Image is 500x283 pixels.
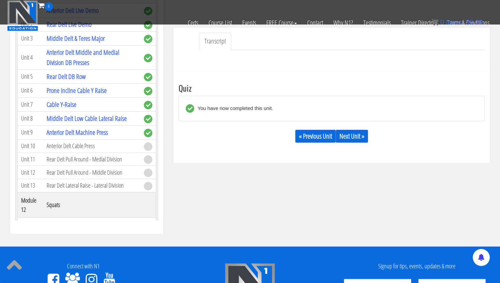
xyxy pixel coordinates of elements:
span: complete [144,54,152,62]
td: Unit 7 [18,97,43,111]
h3: Quiz [179,83,485,92]
a: Why N1? [328,11,358,35]
span: complete [144,115,152,123]
a: Terms & Conditions [442,11,495,35]
span: 0 [440,18,444,26]
td: Rear Delt Lateral Raise - Lateral Division [43,179,140,192]
a: « Previous Unit [295,130,336,143]
a: Squats Overview [47,220,83,229]
a: Testimonials [358,11,396,35]
span: $ [466,18,470,26]
td: Unit 4 [18,45,43,69]
td: Unit 6 [18,83,43,97]
a: Anterior Delt Middle and Medial Division DB Presses [47,48,119,67]
td: Unit 10 [18,139,43,153]
a: Rear Delt DB Row [47,72,86,81]
a: Prone Incline Cable Y Raise [47,86,107,95]
span: 0 [45,2,53,11]
a: Contact [302,11,328,35]
td: Anterior Delt Cable Press [43,139,140,153]
a: Middle Delt Low Cable Lateral Raise [47,114,127,123]
a: Cable Y-Raise [47,100,77,109]
span: complete [144,73,152,81]
a: Next Unit » [336,130,368,143]
span: complete [144,101,152,109]
a: FREE Course [261,11,302,35]
td: Rear Delt Pull Around - Middle Division [43,166,140,179]
span: complete [144,129,152,137]
a: Certs [183,11,203,35]
td: Unit 3 [18,31,43,45]
a: Transcript [199,33,231,50]
bdi: 0.00 [466,18,483,26]
a: 0 items: $0.00 [432,18,483,26]
img: n1-education [7,0,38,31]
td: Rear Delt Pull Around - Medial Division [43,153,140,166]
td: Unit 9 [18,125,43,139]
a: Events [237,11,261,35]
th: Squats [43,192,140,218]
a: 0 [38,1,53,10]
td: Unit 12 [18,166,43,179]
a: Middle Delt & Teres Major [47,34,105,43]
td: Unit 1 [18,218,43,232]
span: complete [144,87,152,95]
a: Course List [203,11,237,35]
h4: Signup for tips, events, updates & more [338,263,495,270]
a: Trainer Directory [396,11,442,35]
span: items: [446,18,464,26]
th: Module 12 [18,192,43,218]
td: Unit 5 [18,69,43,83]
a: Anterior Delt Machine Press [47,128,108,137]
span: complete [144,35,152,43]
td: Unit 13 [18,179,43,192]
td: Unit 11 [18,153,43,166]
div: You have now completed this unit. [194,104,273,113]
h4: Connect with N1 [5,263,162,270]
img: icon11.png [432,19,438,26]
td: Unit 8 [18,111,43,125]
